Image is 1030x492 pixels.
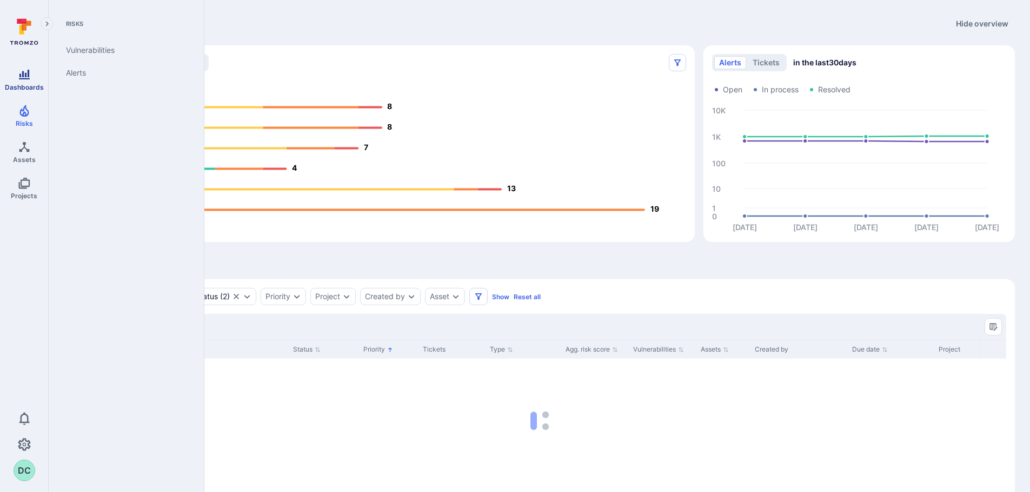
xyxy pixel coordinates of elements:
button: tickets [748,56,785,69]
button: Sort by Vulnerabilities [633,345,684,354]
p: Sorted by: Higher priority first [387,344,393,355]
text: [DATE] [733,223,757,232]
i: Expand navigation menu [43,19,51,29]
div: Dan Cundy [14,460,35,481]
span: Risks [16,119,33,127]
text: 10 [712,184,721,193]
span: Assets [13,156,36,164]
div: alerts tabs [64,251,1015,271]
div: open, in process [190,288,256,305]
button: Expand navigation menu [41,17,54,30]
text: 19 [650,205,659,214]
button: Created by [365,292,405,301]
svg: Alerts Bar [72,91,686,226]
span: Open [723,84,742,95]
button: DC [14,460,35,481]
span: in the last 30 days [793,57,856,68]
button: Status(2) [195,292,230,301]
button: Sort by Status [293,345,321,354]
span: In process [762,84,799,95]
text: 1K [712,132,721,141]
span: Projects [11,192,37,200]
button: Expand dropdown [243,292,251,301]
button: Priority [265,292,290,301]
button: alerts [714,56,746,69]
div: Status [195,292,218,301]
text: [DATE] [914,223,939,232]
text: 7 [364,143,368,152]
span: Risks [57,19,191,28]
div: Created by [755,345,843,354]
text: 8 [388,102,393,111]
text: 1 [712,203,716,212]
div: Most alerts [64,45,695,242]
div: Tickets [423,345,481,354]
button: Asset [430,292,449,301]
span: Resolved [818,84,850,95]
button: Project [315,292,340,301]
button: Expand dropdown [451,292,460,301]
button: Expand dropdown [407,292,416,301]
button: Sort by Priority [363,345,393,354]
a: Vulnerabilities [57,39,191,62]
text: 8 [388,123,393,132]
button: Filters [469,288,488,305]
button: Sort by Agg. risk score [566,345,618,354]
text: 4 [293,164,297,173]
text: [DATE] [975,223,999,232]
button: Manage columns [985,318,1002,335]
button: Hide overview [949,15,1015,32]
text: 10K [712,105,726,114]
button: Expand dropdown [342,292,351,301]
button: Sort by Type [490,345,513,354]
button: Sort by Assets [701,345,729,354]
button: Expand dropdown [293,292,301,301]
button: Sort by Due date [852,345,888,354]
div: ( 2 ) [195,292,230,301]
span: Dashboards [5,83,44,91]
text: 100 [712,158,726,167]
text: 0 [712,211,717,220]
div: Alerts/Tickets trend [703,45,1015,242]
text: 13 [507,184,516,193]
text: [DATE] [793,223,818,232]
button: Clear selection [232,292,241,301]
a: Alerts [57,62,191,84]
button: Reset all [514,293,541,301]
button: Show [492,293,509,301]
text: [DATE] [854,223,878,232]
